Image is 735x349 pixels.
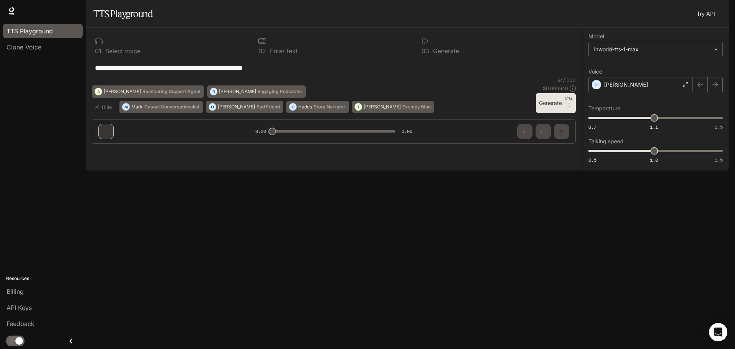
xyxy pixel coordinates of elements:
[286,101,349,113] button: HHadesStory Narrator
[536,93,576,113] button: GenerateCTRL +⏎
[95,85,102,98] div: A
[364,105,401,109] p: [PERSON_NAME]
[206,101,283,113] button: O[PERSON_NAME]Sad Friend
[258,89,302,94] p: Engaging Podcaster
[209,101,216,113] div: O
[93,6,153,21] h1: TTS Playground
[268,48,297,54] p: Enter text
[650,124,658,130] span: 1.1
[594,46,710,53] div: inworld-tts-1-max
[104,89,141,94] p: [PERSON_NAME]
[95,48,103,54] p: 0 1 .
[314,105,345,109] p: Story Narrator
[694,6,718,21] a: Try API
[715,124,723,130] span: 1.5
[142,89,201,94] p: Reassuring Support Agent
[256,105,280,109] p: Sad Friend
[650,157,658,163] span: 1.0
[258,48,268,54] p: 0 2 .
[588,106,621,111] p: Temperature
[210,85,217,98] div: D
[219,89,256,94] p: [PERSON_NAME]
[709,323,727,341] div: Open Intercom Messenger
[565,96,573,105] p: CTRL +
[92,85,204,98] button: A[PERSON_NAME]Reassuring Support Agent
[588,34,604,39] p: Model
[352,101,434,113] button: T[PERSON_NAME]Grumpy Man
[588,157,596,163] span: 0.5
[589,42,722,57] div: inworld-tts-1-max
[588,69,602,74] p: Voice
[103,48,140,54] p: Select voice
[431,48,459,54] p: Generate
[218,105,255,109] p: [PERSON_NAME]
[715,157,723,163] span: 1.5
[588,139,624,144] p: Talking speed
[298,105,312,109] p: Hades
[92,101,116,113] button: Hide
[402,105,431,109] p: Grumpy Man
[543,85,568,92] p: $ 0.000640
[604,81,648,88] p: [PERSON_NAME]
[144,105,199,109] p: Casual Conversationalist
[289,101,296,113] div: H
[565,96,573,110] p: ⏎
[588,124,596,130] span: 0.7
[355,101,362,113] div: T
[421,48,431,54] p: 0 3 .
[557,77,576,84] p: 64 / 1000
[122,101,129,113] div: M
[119,101,203,113] button: MMarkCasual Conversationalist
[207,85,306,98] button: D[PERSON_NAME]Engaging Podcaster
[131,105,143,109] p: Mark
